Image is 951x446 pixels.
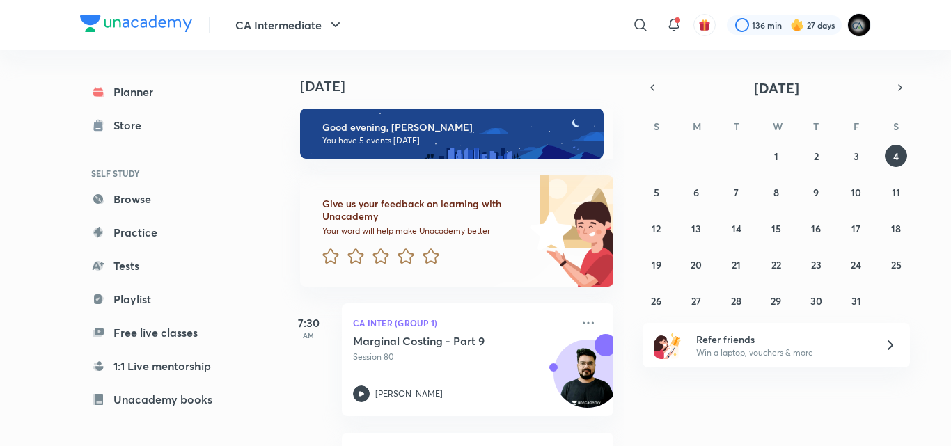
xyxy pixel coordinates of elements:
abbr: October 6, 2025 [693,186,699,199]
button: October 9, 2025 [805,181,827,203]
a: Store [80,111,242,139]
abbr: October 25, 2025 [891,258,902,271]
button: October 31, 2025 [845,289,867,312]
abbr: October 8, 2025 [773,186,779,199]
a: Tests [80,252,242,280]
p: [PERSON_NAME] [375,388,443,400]
button: October 4, 2025 [885,145,907,167]
abbr: October 29, 2025 [771,294,781,308]
abbr: October 17, 2025 [851,222,860,235]
abbr: October 27, 2025 [691,294,701,308]
button: October 13, 2025 [685,217,707,239]
abbr: October 19, 2025 [652,258,661,271]
abbr: October 11, 2025 [892,186,900,199]
img: feedback_image [483,175,613,287]
p: CA Inter (Group 1) [353,314,572,331]
button: October 8, 2025 [765,181,787,203]
abbr: October 15, 2025 [771,222,781,235]
img: Company Logo [80,15,192,32]
button: October 23, 2025 [805,253,827,276]
a: Practice [80,218,242,246]
img: evening [300,109,604,159]
h4: [DATE] [300,78,627,95]
abbr: October 3, 2025 [854,150,859,163]
button: October 21, 2025 [725,253,748,276]
button: October 22, 2025 [765,253,787,276]
abbr: October 20, 2025 [691,258,702,271]
div: Store [113,117,150,134]
button: October 28, 2025 [725,289,748,312]
button: October 2, 2025 [805,145,827,167]
abbr: October 31, 2025 [851,294,861,308]
button: October 27, 2025 [685,289,707,312]
abbr: October 18, 2025 [891,222,901,235]
abbr: October 12, 2025 [652,222,661,235]
h6: Give us your feedback on learning with Unacademy [322,198,526,223]
abbr: October 22, 2025 [771,258,781,271]
abbr: October 13, 2025 [691,222,701,235]
h5: 7:30 [281,314,336,331]
img: avatar [698,19,711,31]
p: Session 80 [353,351,572,363]
img: poojita Agrawal [847,13,871,37]
p: Win a laptop, vouchers & more [696,347,867,359]
abbr: October 10, 2025 [851,186,861,199]
p: You have 5 events [DATE] [322,135,591,146]
abbr: Friday [854,120,859,133]
abbr: October 9, 2025 [813,186,819,199]
abbr: October 4, 2025 [893,150,899,163]
abbr: October 28, 2025 [731,294,741,308]
abbr: October 7, 2025 [734,186,739,199]
button: October 29, 2025 [765,289,787,312]
abbr: Thursday [813,120,819,133]
abbr: October 2, 2025 [814,150,819,163]
button: October 18, 2025 [885,217,907,239]
abbr: October 26, 2025 [651,294,661,308]
button: October 17, 2025 [845,217,867,239]
button: October 30, 2025 [805,289,827,312]
p: Your word will help make Unacademy better [322,225,526,237]
button: CA Intermediate [227,11,352,39]
button: [DATE] [662,78,890,97]
img: referral [654,331,682,359]
abbr: October 5, 2025 [654,186,659,199]
img: streak [790,18,804,32]
button: October 14, 2025 [725,217,748,239]
abbr: Wednesday [773,120,783,133]
abbr: October 23, 2025 [811,258,822,271]
abbr: October 16, 2025 [811,222,821,235]
button: October 24, 2025 [845,253,867,276]
a: Playlist [80,285,242,313]
button: October 12, 2025 [645,217,668,239]
button: October 26, 2025 [645,289,668,312]
abbr: Sunday [654,120,659,133]
a: Browse [80,185,242,213]
a: Unacademy books [80,385,242,413]
button: October 6, 2025 [685,181,707,203]
button: October 20, 2025 [685,253,707,276]
button: October 7, 2025 [725,181,748,203]
abbr: October 14, 2025 [732,222,741,235]
button: October 1, 2025 [765,145,787,167]
a: Planner [80,78,242,106]
button: October 15, 2025 [765,217,787,239]
abbr: Monday [693,120,701,133]
abbr: October 24, 2025 [851,258,861,271]
button: avatar [693,14,716,36]
abbr: Tuesday [734,120,739,133]
a: 1:1 Live mentorship [80,352,242,380]
img: Avatar [554,347,621,414]
span: [DATE] [754,79,799,97]
button: October 19, 2025 [645,253,668,276]
abbr: October 30, 2025 [810,294,822,308]
h6: Good evening, [PERSON_NAME] [322,121,591,134]
a: Free live classes [80,319,242,347]
abbr: October 21, 2025 [732,258,741,271]
p: AM [281,331,336,340]
button: October 3, 2025 [845,145,867,167]
button: October 5, 2025 [645,181,668,203]
h6: SELF STUDY [80,161,242,185]
h5: Marginal Costing - Part 9 [353,334,526,348]
button: October 25, 2025 [885,253,907,276]
a: Company Logo [80,15,192,35]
